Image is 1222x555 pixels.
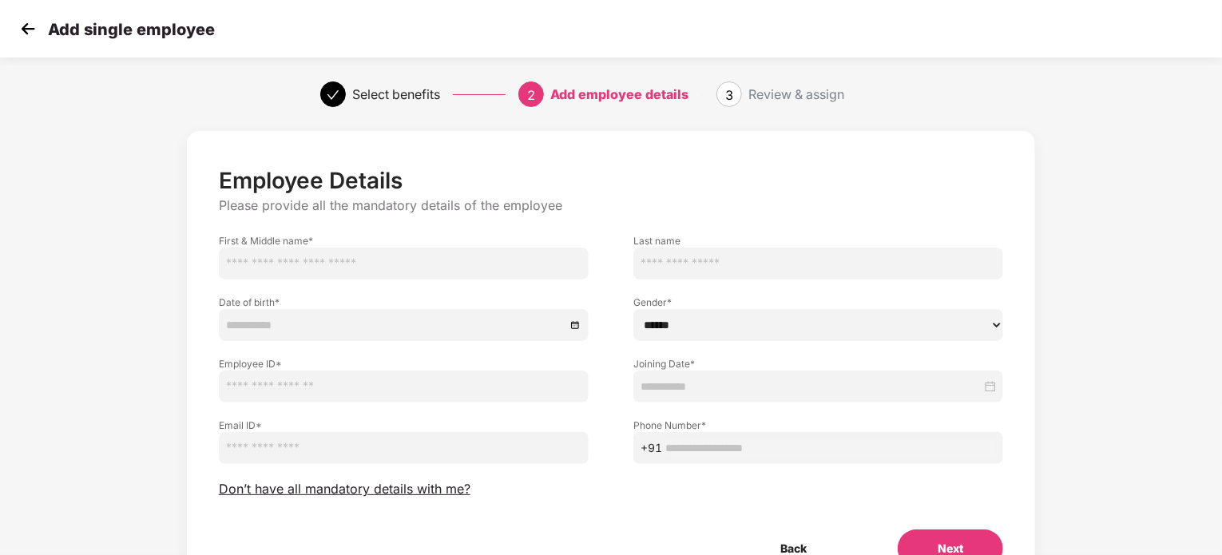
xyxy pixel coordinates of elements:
img: svg+xml;base64,PHN2ZyB4bWxucz0iaHR0cDovL3d3dy53My5vcmcvMjAwMC9zdmciIHdpZHRoPSIzMCIgaGVpZ2h0PSIzMC... [16,17,40,41]
label: Employee ID [219,357,589,371]
label: Joining Date [633,357,1003,371]
label: Last name [633,234,1003,248]
div: Select benefits [352,81,440,107]
div: Add employee details [550,81,688,107]
p: Employee Details [219,167,1004,194]
span: +91 [641,439,662,457]
label: Email ID [219,418,589,432]
label: First & Middle name [219,234,589,248]
span: 3 [725,87,733,103]
span: Don’t have all mandatory details with me? [219,481,470,498]
label: Gender [633,295,1003,309]
p: Add single employee [48,20,215,39]
label: Date of birth [219,295,589,309]
label: Phone Number [633,418,1003,432]
span: 2 [527,87,535,103]
div: Review & assign [748,81,844,107]
p: Please provide all the mandatory details of the employee [219,197,1004,214]
span: check [327,89,339,101]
